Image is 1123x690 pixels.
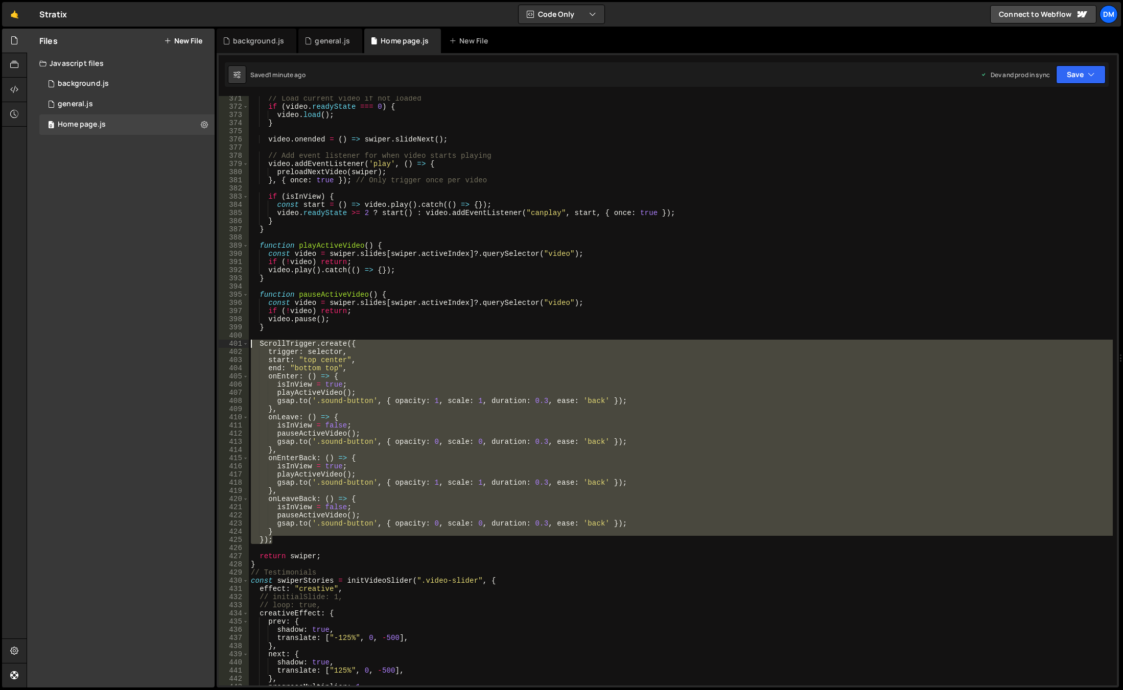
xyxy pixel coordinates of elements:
[27,53,215,74] div: Javascript files
[219,217,249,225] div: 386
[219,519,249,528] div: 423
[219,282,249,291] div: 394
[219,258,249,266] div: 391
[980,70,1050,79] div: Dev and prod in sync
[219,601,249,609] div: 433
[58,79,109,88] div: background.js
[219,127,249,135] div: 375
[219,193,249,201] div: 383
[219,103,249,111] div: 372
[2,2,27,27] a: 🤙
[48,122,54,130] span: 0
[58,120,106,129] div: Home page.js
[39,8,67,20] div: Stratix
[219,479,249,487] div: 418
[219,560,249,568] div: 428
[219,364,249,372] div: 404
[219,544,249,552] div: 426
[219,667,249,675] div: 441
[219,225,249,233] div: 387
[219,487,249,495] div: 419
[315,36,350,46] div: general.js
[219,299,249,307] div: 396
[219,315,249,323] div: 398
[219,617,249,626] div: 435
[219,380,249,389] div: 406
[219,585,249,593] div: 431
[219,634,249,642] div: 437
[219,577,249,585] div: 430
[219,495,249,503] div: 420
[219,144,249,152] div: 377
[219,323,249,331] div: 399
[219,568,249,577] div: 429
[219,405,249,413] div: 409
[219,307,249,315] div: 397
[219,152,249,160] div: 378
[219,250,249,258] div: 390
[219,274,249,282] div: 393
[1056,65,1106,84] button: Save
[219,536,249,544] div: 425
[219,291,249,299] div: 395
[219,266,249,274] div: 392
[219,421,249,430] div: 411
[219,552,249,560] div: 427
[219,348,249,356] div: 402
[219,340,249,348] div: 401
[219,372,249,380] div: 405
[233,36,284,46] div: background.js
[164,37,202,45] button: New File
[219,626,249,634] div: 436
[219,184,249,193] div: 382
[219,609,249,617] div: 434
[219,201,249,209] div: 384
[39,94,215,114] div: 16575/45802.js
[219,94,249,103] div: 371
[219,233,249,242] div: 388
[219,454,249,462] div: 415
[39,114,215,135] div: 16575/45977.js
[381,36,429,46] div: Home page.js
[219,430,249,438] div: 412
[250,70,306,79] div: Saved
[219,503,249,511] div: 421
[219,242,249,250] div: 389
[219,168,249,176] div: 380
[219,642,249,650] div: 438
[219,511,249,519] div: 422
[219,397,249,405] div: 408
[219,675,249,683] div: 442
[219,176,249,184] div: 381
[219,135,249,144] div: 376
[219,593,249,601] div: 432
[219,413,249,421] div: 410
[219,356,249,364] div: 403
[519,5,604,23] button: Code Only
[219,209,249,217] div: 385
[219,446,249,454] div: 414
[58,100,93,109] div: general.js
[39,74,215,94] div: 16575/45066.js
[219,528,249,536] div: 424
[219,650,249,658] div: 439
[219,470,249,479] div: 417
[219,111,249,119] div: 373
[219,331,249,340] div: 400
[219,462,249,470] div: 416
[219,160,249,168] div: 379
[269,70,306,79] div: 1 minute ago
[219,389,249,397] div: 407
[449,36,492,46] div: New File
[39,35,58,46] h2: Files
[219,438,249,446] div: 413
[219,119,249,127] div: 374
[990,5,1096,23] a: Connect to Webflow
[1099,5,1118,23] a: Dm
[219,658,249,667] div: 440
